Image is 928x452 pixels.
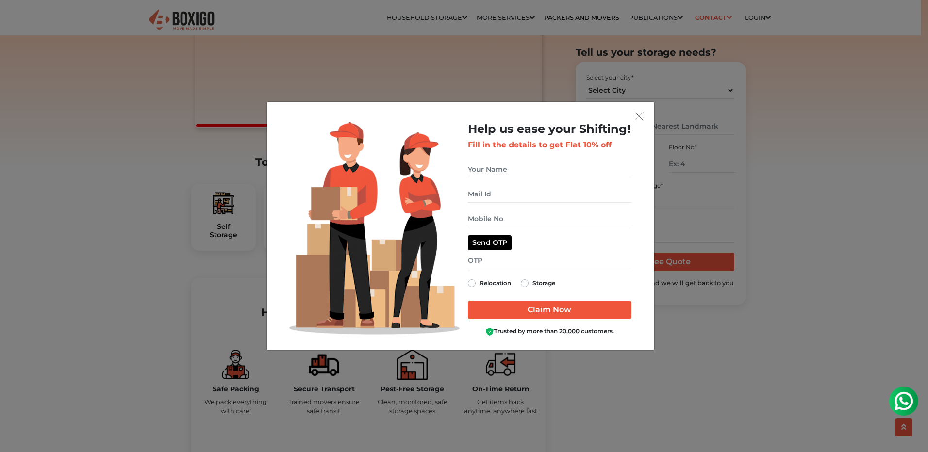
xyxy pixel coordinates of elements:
img: Boxigo Customer Shield [485,327,494,336]
img: exit [635,112,644,121]
div: Trusted by more than 20,000 customers. [468,327,631,336]
img: Lead Welcome Image [289,122,460,335]
input: Mail Id [468,186,631,203]
input: Your Name [468,161,631,178]
label: Storage [532,277,555,289]
button: Send OTP [468,235,512,250]
label: Relocation [480,277,511,289]
img: whatsapp-icon.svg [10,10,29,29]
input: Claim Now [468,301,631,319]
input: OTP [468,252,631,269]
input: Mobile No [468,210,631,227]
h3: Fill in the details to get Flat 10% off [468,140,631,149]
h2: Help us ease your Shifting! [468,122,631,136]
